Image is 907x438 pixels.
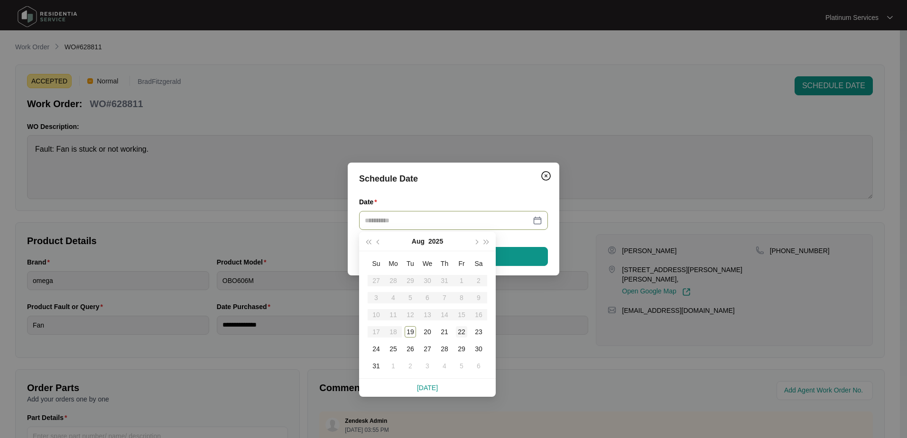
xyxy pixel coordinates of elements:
[370,360,382,372] div: 31
[453,255,470,272] th: Fr
[436,340,453,357] td: 2025-08-28
[453,340,470,357] td: 2025-08-29
[439,326,450,338] div: 21
[402,340,419,357] td: 2025-08-26
[456,326,467,338] div: 22
[402,323,419,340] td: 2025-08-19
[422,360,433,372] div: 3
[436,255,453,272] th: Th
[419,323,436,340] td: 2025-08-20
[470,357,487,374] td: 2025-09-06
[405,326,416,338] div: 19
[417,384,438,392] a: [DATE]
[422,326,433,338] div: 20
[419,255,436,272] th: We
[422,343,433,355] div: 27
[385,340,402,357] td: 2025-08-25
[412,232,425,251] button: Aug
[385,357,402,374] td: 2025-09-01
[456,360,467,372] div: 5
[405,360,416,372] div: 2
[388,360,399,372] div: 1
[405,343,416,355] div: 26
[439,343,450,355] div: 28
[368,255,385,272] th: Su
[419,340,436,357] td: 2025-08-27
[385,255,402,272] th: Mo
[368,340,385,357] td: 2025-08-24
[359,197,381,207] label: Date
[365,215,531,226] input: Date
[540,170,552,182] img: closeCircle
[473,326,484,338] div: 23
[428,232,443,251] button: 2025
[473,343,484,355] div: 30
[402,255,419,272] th: Tu
[473,360,484,372] div: 6
[436,323,453,340] td: 2025-08-21
[419,357,436,374] td: 2025-09-03
[456,343,467,355] div: 29
[388,343,399,355] div: 25
[368,357,385,374] td: 2025-08-31
[470,340,487,357] td: 2025-08-30
[436,357,453,374] td: 2025-09-04
[402,357,419,374] td: 2025-09-02
[439,360,450,372] div: 4
[538,168,554,183] button: Close
[470,255,487,272] th: Sa
[470,323,487,340] td: 2025-08-23
[453,357,470,374] td: 2025-09-05
[359,172,548,185] div: Schedule Date
[370,343,382,355] div: 24
[453,323,470,340] td: 2025-08-22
